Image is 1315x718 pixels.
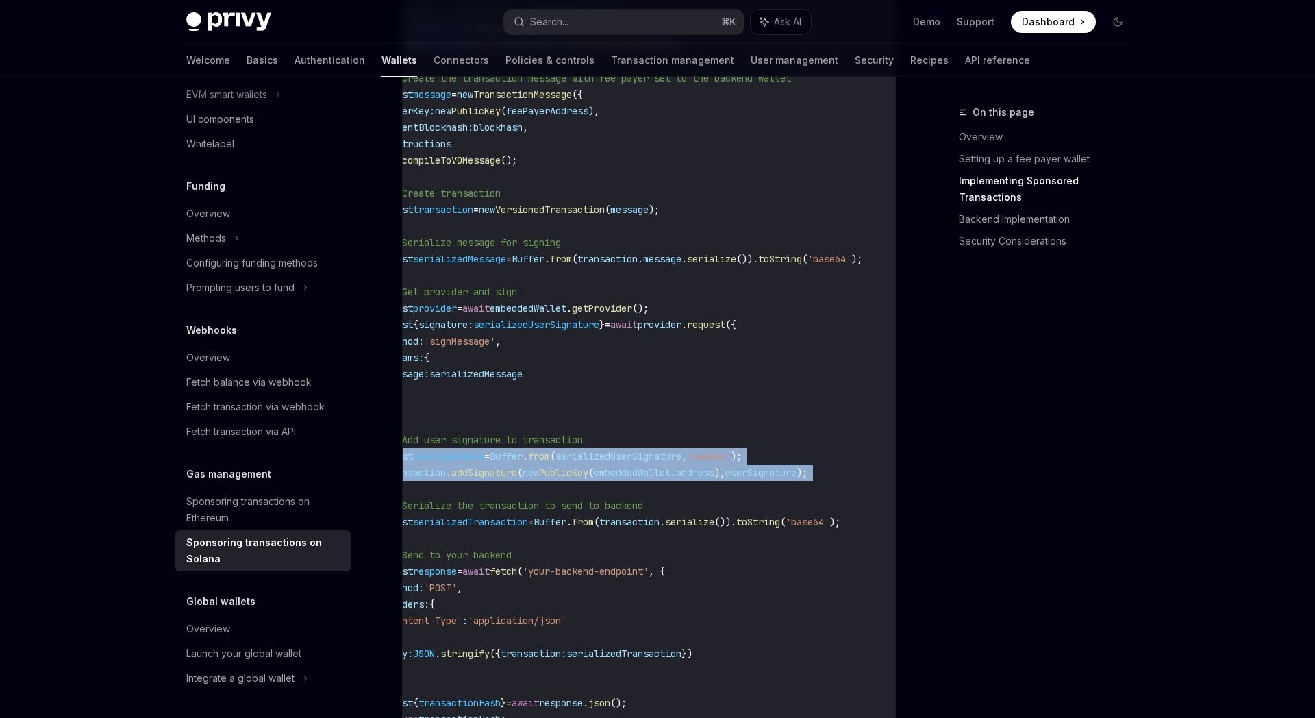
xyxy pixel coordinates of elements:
[413,516,528,528] span: serializedTransaction
[490,302,566,314] span: embeddedWallet
[386,499,643,512] span: // Serialize the transaction to send to backend
[440,647,490,660] span: stringify
[462,615,468,627] span: :
[175,132,351,156] a: Whitelabel
[957,15,994,29] a: Support
[506,253,512,265] span: =
[501,697,506,709] span: }
[424,351,429,364] span: {
[758,253,802,265] span: toString
[386,105,435,117] span: payerKey:
[462,565,490,578] span: await
[501,154,517,166] span: ();
[386,615,462,627] span: 'Content-Type'
[913,15,940,29] a: Demo
[638,319,681,331] span: provider
[186,206,230,222] div: Overview
[566,647,681,660] span: serializedTransaction
[610,697,627,709] span: ();
[386,72,791,84] span: // Create the transaction message with fee payer set to the backend wallet
[186,230,226,247] div: Methods
[413,88,451,101] span: message
[424,335,495,347] span: 'signMessage'
[577,253,638,265] span: transaction
[484,450,490,462] span: =
[505,44,594,77] a: Policies & controls
[413,302,457,314] span: provider
[175,345,351,370] a: Overview
[572,302,632,314] span: getProvider
[539,697,583,709] span: response
[386,351,424,364] span: params:
[175,395,351,419] a: Fetch transaction via webhook
[959,170,1140,208] a: Implementing Sponsored Transactions
[490,565,517,578] span: fetch
[413,203,473,216] span: transaction
[186,399,325,415] div: Fetch transaction via webhook
[186,645,301,662] div: Launch your global wallet
[687,319,725,331] span: request
[386,236,561,249] span: // Serialize message for signing
[186,374,312,391] div: Fetch balance via webhook
[386,598,429,610] span: headers:
[605,319,610,331] span: =
[523,121,528,134] span: ,
[247,44,278,77] a: Basics
[186,423,296,440] div: Fetch transaction via API
[186,322,237,338] h5: Webhooks
[386,582,424,594] span: method:
[473,88,572,101] span: TransactionMessage
[572,88,583,101] span: ({
[534,516,566,528] span: Buffer
[501,647,566,660] span: transaction:
[186,12,271,32] img: dark logo
[386,467,446,479] span: transaction
[528,516,534,528] span: =
[714,516,736,528] span: ()).
[725,467,797,479] span: userSignature
[495,203,605,216] span: VersionedTransaction
[566,302,572,314] span: .
[386,187,501,199] span: // Create transaction
[959,148,1140,170] a: Setting up a fee payer wallet
[186,670,295,686] div: Integrate a global wallet
[523,450,528,462] span: .
[446,467,451,479] span: .
[429,368,523,380] span: serializedMessage
[736,253,758,265] span: ()).
[413,647,435,660] span: JSON
[457,582,462,594] span: ,
[506,697,512,709] span: =
[490,647,501,660] span: ({
[588,105,599,117] span: ),
[175,201,351,226] a: Overview
[186,621,230,637] div: Overview
[506,105,588,117] span: feePayerAddress
[468,319,473,331] span: :
[418,319,468,331] span: signature
[583,697,588,709] span: .
[751,44,838,77] a: User management
[965,44,1030,77] a: API reference
[512,697,539,709] span: await
[681,450,687,462] span: ,
[186,111,254,127] div: UI components
[186,178,225,195] h5: Funding
[386,138,451,150] span: instructions
[959,208,1140,230] a: Backend Implementation
[588,697,610,709] span: json
[186,44,230,77] a: Welcome
[473,121,523,134] span: blockhash
[665,516,714,528] span: serialize
[539,467,588,479] span: PublicKey
[512,253,544,265] span: Buffer
[829,516,840,528] span: );
[566,516,572,528] span: .
[429,598,435,610] span: {
[605,203,610,216] span: (
[386,121,473,134] span: recentBlockhash:
[468,615,566,627] span: 'application/json'
[413,253,506,265] span: serializedMessage
[473,203,479,216] span: =
[1022,15,1075,29] span: Dashboard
